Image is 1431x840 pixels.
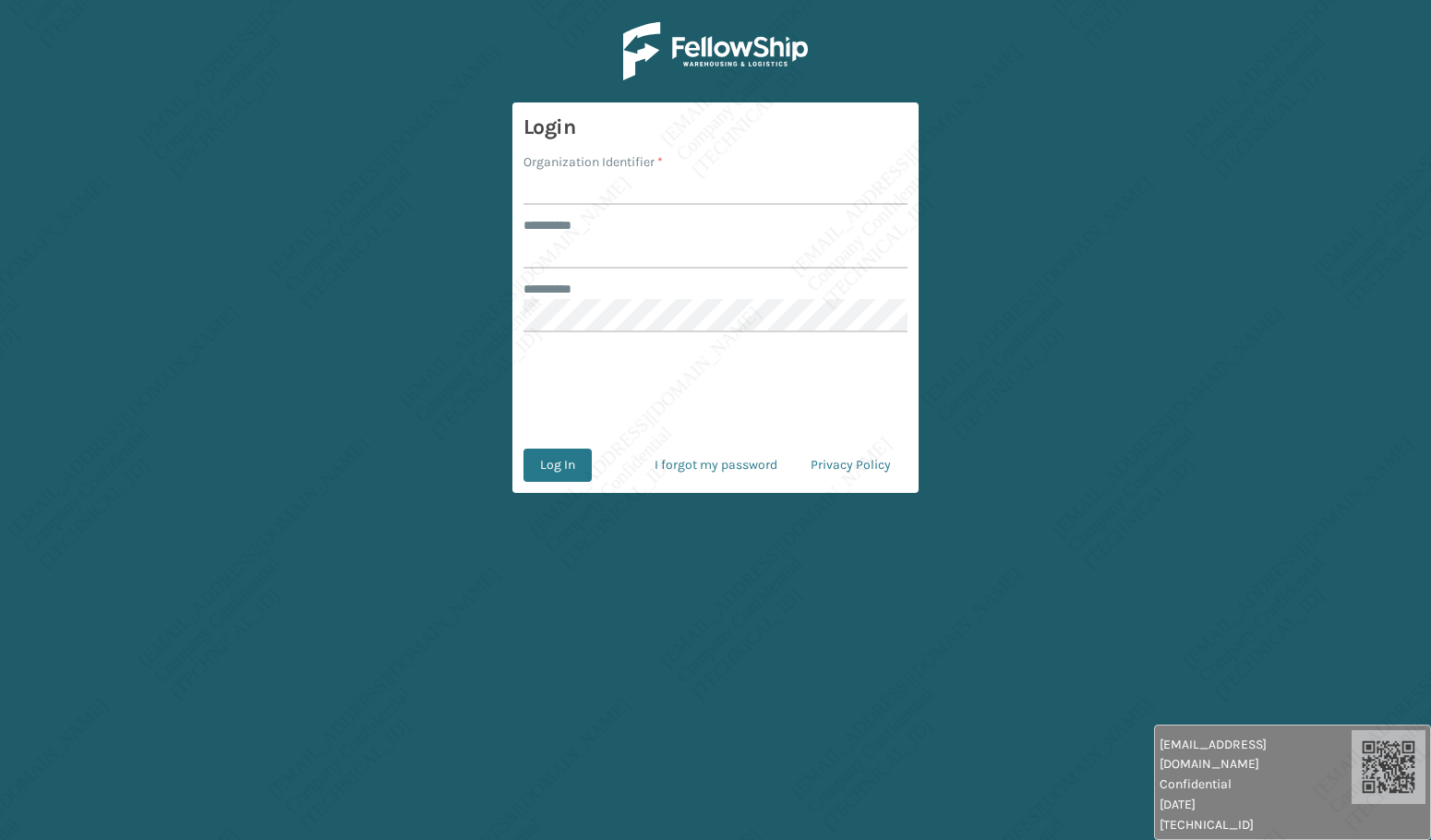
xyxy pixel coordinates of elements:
[1160,795,1352,814] span: [DATE]
[523,449,592,482] button: Log In
[623,22,808,80] img: Logo
[1160,774,1352,794] span: Confidential
[794,449,908,482] a: Privacy Policy
[1160,815,1352,834] span: [TECHNICAL_ID]
[523,152,663,172] label: Organization Identifier
[1160,735,1352,774] span: [EMAIL_ADDRESS][DOMAIN_NAME]
[638,449,794,482] a: I forgot my password
[575,354,856,426] iframe: reCAPTCHA
[523,114,908,141] h3: Login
